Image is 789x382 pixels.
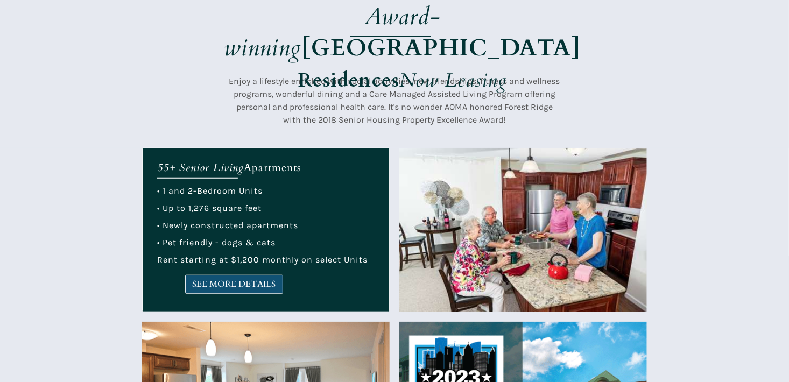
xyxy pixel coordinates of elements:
[399,67,507,94] em: Now Leasing
[244,160,301,175] span: Apartments
[157,220,298,230] span: • Newly constructed apartments
[157,237,276,247] span: • Pet friendly - dogs & cats
[185,275,283,294] a: SEE MORE DETAILS
[157,160,244,175] em: 55+ Senior Living
[157,186,263,196] span: • 1 and 2-Bedroom Units
[298,67,399,94] strong: Residences
[157,203,262,213] span: • Up to 1,276 square feet
[302,32,581,64] strong: [GEOGRAPHIC_DATA]
[224,1,441,64] em: Award-winning
[157,254,368,265] span: Rent starting at $1,200 monthly on select Units
[186,279,283,289] span: SEE MORE DETAILS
